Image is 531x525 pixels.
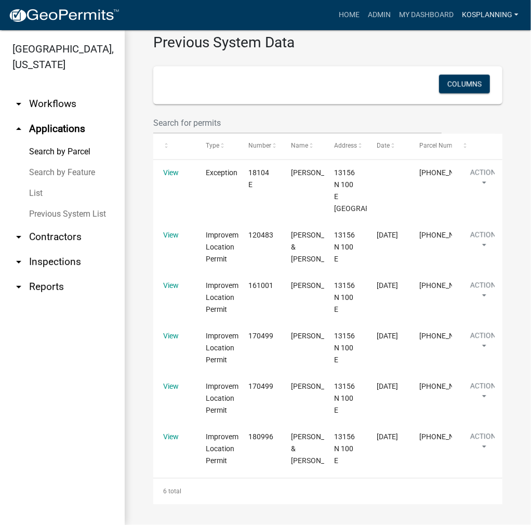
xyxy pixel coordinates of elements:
[409,134,452,159] datatable-header-cell: Parcel Number
[248,282,273,290] span: 161001
[334,282,355,314] span: 13156 N 100 E
[439,75,490,94] button: Columns
[367,134,409,159] datatable-header-cell: Date
[248,231,273,240] span: 120483
[377,332,398,340] span: 7/5/2017
[291,383,347,391] span: RICARDO VEGA
[248,383,273,391] span: 170499
[206,383,249,415] span: Improvement Location Permit
[153,22,502,54] h3: Previous System Data
[163,332,179,340] a: View
[291,142,309,150] span: Name
[291,282,347,290] span: RICARDO VEGA
[419,231,487,240] span: 027-011-001.F
[334,332,355,364] span: 13156 N 100 E
[248,433,273,441] span: 180996
[377,383,398,391] span: 7/5/2017
[334,433,355,465] span: 13156 N 100 E
[163,383,179,391] a: View
[377,231,398,240] span: 6/22/2012
[12,281,25,293] i: arrow_drop_down
[153,113,442,134] input: Search for permits
[291,433,347,465] span: RAUL & RICARDO VEGA
[163,282,179,290] a: View
[196,134,238,159] datatable-header-cell: Type
[291,332,347,340] span: RICARDO VEGA
[12,123,25,135] i: arrow_drop_up
[163,169,179,177] a: View
[206,433,249,465] span: Improvement Location Permit
[206,282,249,314] span: Improvement Location Permit
[163,433,179,441] a: View
[462,381,505,407] button: Action
[377,433,398,441] span: 11/21/2018
[462,431,505,457] button: Action
[238,134,281,159] datatable-header-cell: Number
[248,332,273,340] span: 170499
[163,231,179,240] a: View
[377,282,398,290] span: 12/16/2016
[462,167,505,193] button: Action
[395,5,458,25] a: My Dashboard
[281,134,324,159] datatable-header-cell: Name
[419,142,461,150] span: Parcel Number
[462,230,505,256] button: Action
[334,169,404,213] span: 13156 N 100 E MILFORD
[206,231,249,264] span: Improvement Location Permit
[324,134,367,159] datatable-header-cell: Address
[335,5,364,25] a: Home
[206,142,219,150] span: Type
[462,280,505,306] button: Action
[12,98,25,110] i: arrow_drop_down
[12,231,25,243] i: arrow_drop_down
[419,169,487,177] span: 027-011-001.F
[206,332,249,364] span: Improvement Location Permit
[248,169,269,189] span: 18104 E
[12,256,25,268] i: arrow_drop_down
[206,169,237,177] span: Exception
[419,383,487,391] span: 027-011-001.F
[334,231,355,264] span: 13156 N 100 E
[419,433,487,441] span: 027-011-001.F
[462,331,505,357] button: Action
[377,142,390,150] span: Date
[364,5,395,25] a: Admin
[334,383,355,415] span: 13156 N 100 E
[419,282,487,290] span: 027-011-001.F
[291,169,347,177] span: RICARDO VEGA
[458,5,523,25] a: kosplanning
[419,332,487,340] span: 027-011-001.F
[291,231,347,264] span: BENJAMIN & JENNIFER BAUGHMAN
[248,142,271,150] span: Number
[153,479,502,505] div: 6 total
[334,142,357,150] span: Address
